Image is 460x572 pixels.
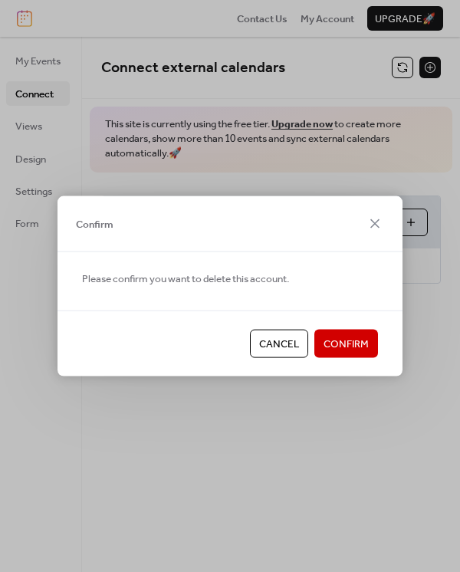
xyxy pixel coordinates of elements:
span: Confirm [76,216,113,232]
span: Confirm [324,337,369,352]
button: Cancel [250,330,308,357]
span: Please confirm you want to delete this account. [82,271,289,287]
button: Confirm [314,330,378,357]
span: Cancel [259,337,299,352]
